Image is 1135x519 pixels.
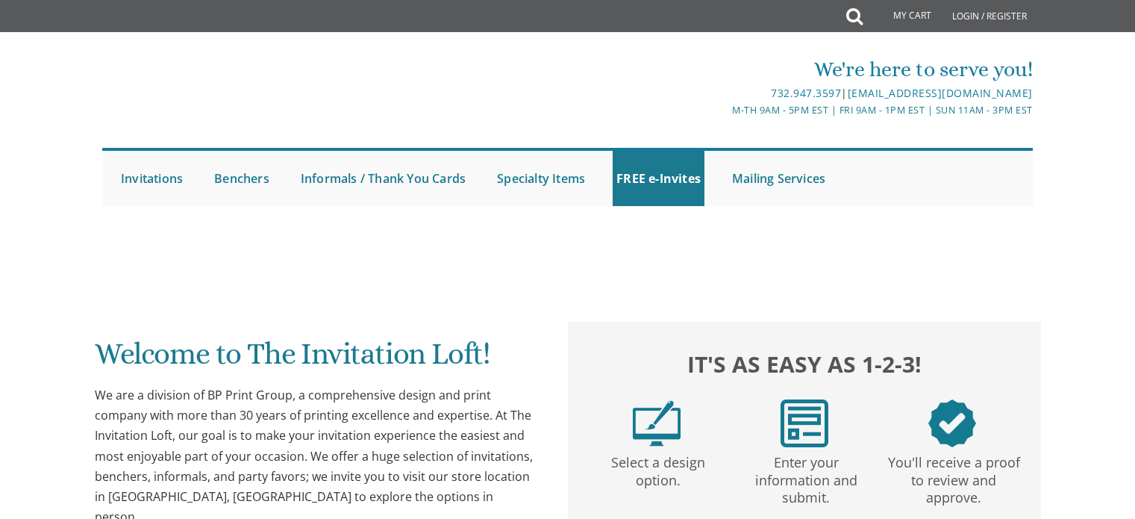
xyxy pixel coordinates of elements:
[493,151,589,206] a: Specialty Items
[297,151,469,206] a: Informals / Thank You Cards
[781,400,828,447] img: step2.png
[861,1,942,31] a: My Cart
[883,447,1025,507] p: You'll receive a proof to review and approve.
[633,400,681,447] img: step1.png
[583,347,1026,381] h2: It's as easy as 1-2-3!
[413,55,1033,84] div: We're here to serve you!
[728,151,829,206] a: Mailing Services
[613,151,704,206] a: FREE e-Invites
[848,86,1033,100] a: [EMAIL_ADDRESS][DOMAIN_NAME]
[117,151,187,206] a: Invitations
[587,447,729,490] p: Select a design option.
[413,84,1033,102] div: |
[771,86,841,100] a: 732.947.3597
[413,102,1033,118] div: M-Th 9am - 5pm EST | Fri 9am - 1pm EST | Sun 11am - 3pm EST
[210,151,273,206] a: Benchers
[735,447,877,507] p: Enter your information and submit.
[928,400,976,447] img: step3.png
[95,338,538,382] h1: Welcome to The Invitation Loft!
